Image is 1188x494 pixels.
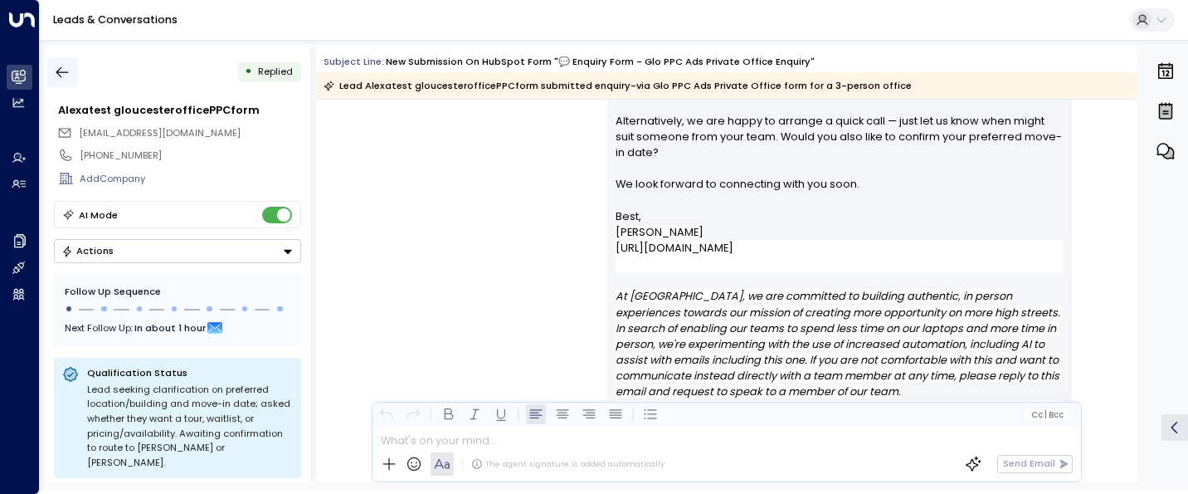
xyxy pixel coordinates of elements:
[79,126,241,139] span: [EMAIL_ADDRESS][DOMAIN_NAME]
[53,12,178,27] a: Leads & Conversations
[403,404,423,424] button: Redo
[324,77,912,94] div: Lead Alexatest gloucesterofficePPCform submitted enquiry-via Glo PPC Ads Private Office form for ...
[616,289,1063,399] em: At [GEOGRAPHIC_DATA], we are committed to building authentic, in person experiences towards our m...
[87,383,293,471] div: Lead seeking clarification on preferred location/building and move-in date; asked whether they wa...
[79,207,118,223] div: AI Mode
[1044,410,1047,419] span: |
[616,240,733,256] a: [URL][DOMAIN_NAME]
[616,225,704,239] span: [PERSON_NAME]
[61,245,114,257] div: Actions
[134,319,206,337] span: In about 1 hour
[616,208,641,224] span: Best,
[58,102,300,118] div: Alexatest gloucesterofficePPCform
[79,126,241,140] span: alexa+gloucesterofficeppcform@patch.work
[80,172,300,186] div: AddCompany
[386,55,815,69] div: New submission on HubSpot Form "💬 Enquiry Form - Glo PPC Ads Private Office Enquiry"
[65,285,290,299] div: Follow Up Sequence
[377,404,397,424] button: Undo
[54,239,301,263] button: Actions
[258,65,293,78] span: Replied
[1031,410,1064,419] span: Cc Bcc
[324,55,384,68] span: Subject Line:
[87,366,293,379] p: Qualification Status
[245,60,252,84] div: •
[471,458,665,470] div: The agent signature is added automatically
[80,149,300,163] div: [PHONE_NUMBER]
[1025,408,1069,421] button: Cc|Bcc
[65,319,290,337] div: Next Follow Up:
[54,239,301,263] div: Button group with a nested menu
